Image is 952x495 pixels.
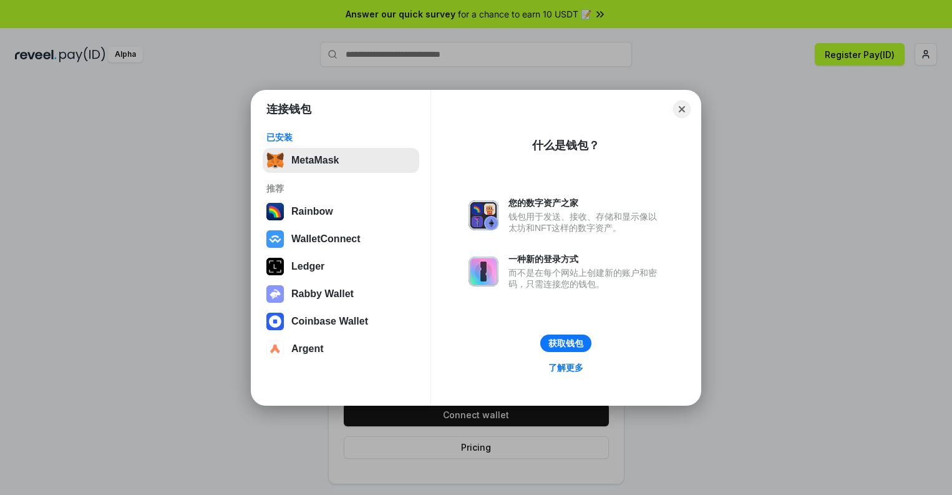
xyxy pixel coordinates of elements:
div: Ledger [291,261,324,272]
button: WalletConnect [263,227,419,252]
button: Rabby Wallet [263,282,419,306]
div: 已安装 [266,132,415,143]
img: svg+xml,%3Csvg%20width%3D%2228%22%20height%3D%2228%22%20viewBox%3D%220%200%2028%2028%22%20fill%3D... [266,230,284,248]
img: svg+xml,%3Csvg%20width%3D%22120%22%20height%3D%22120%22%20viewBox%3D%220%200%20120%20120%22%20fil... [266,203,284,220]
button: Close [673,100,691,118]
div: WalletConnect [291,233,361,245]
button: MetaMask [263,148,419,173]
h1: 连接钱包 [266,102,311,117]
div: Rainbow [291,206,333,217]
div: 了解更多 [548,362,583,373]
div: Coinbase Wallet [291,316,368,327]
div: 什么是钱包？ [532,138,600,153]
img: svg+xml,%3Csvg%20fill%3D%22none%22%20height%3D%2233%22%20viewBox%3D%220%200%2035%2033%22%20width%... [266,152,284,169]
img: svg+xml,%3Csvg%20width%3D%2228%22%20height%3D%2228%22%20viewBox%3D%220%200%2028%2028%22%20fill%3D... [266,340,284,358]
button: Rainbow [263,199,419,224]
div: 而不是在每个网站上创建新的账户和密码，只需连接您的钱包。 [508,267,663,290]
img: svg+xml,%3Csvg%20xmlns%3D%22http%3A%2F%2Fwww.w3.org%2F2000%2Fsvg%22%20fill%3D%22none%22%20viewBox... [469,257,498,287]
button: 获取钱包 [540,335,591,352]
img: svg+xml,%3Csvg%20xmlns%3D%22http%3A%2F%2Fwww.w3.org%2F2000%2Fsvg%22%20fill%3D%22none%22%20viewBox... [469,200,498,230]
div: 一种新的登录方式 [508,253,663,265]
img: svg+xml,%3Csvg%20xmlns%3D%22http%3A%2F%2Fwww.w3.org%2F2000%2Fsvg%22%20width%3D%2228%22%20height%3... [266,258,284,275]
div: MetaMask [291,155,339,166]
button: Ledger [263,254,419,279]
button: Argent [263,336,419,361]
img: svg+xml,%3Csvg%20width%3D%2228%22%20height%3D%2228%22%20viewBox%3D%220%200%2028%2028%22%20fill%3D... [266,313,284,330]
div: 钱包用于发送、接收、存储和显示像以太坊和NFT这样的数字资产。 [508,211,663,233]
div: Rabby Wallet [291,288,354,300]
div: Argent [291,343,324,355]
a: 了解更多 [541,360,591,376]
div: 获取钱包 [548,338,583,349]
div: 您的数字资产之家 [508,197,663,208]
div: 推荐 [266,183,415,194]
button: Coinbase Wallet [263,309,419,334]
img: svg+xml,%3Csvg%20xmlns%3D%22http%3A%2F%2Fwww.w3.org%2F2000%2Fsvg%22%20fill%3D%22none%22%20viewBox... [266,285,284,303]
